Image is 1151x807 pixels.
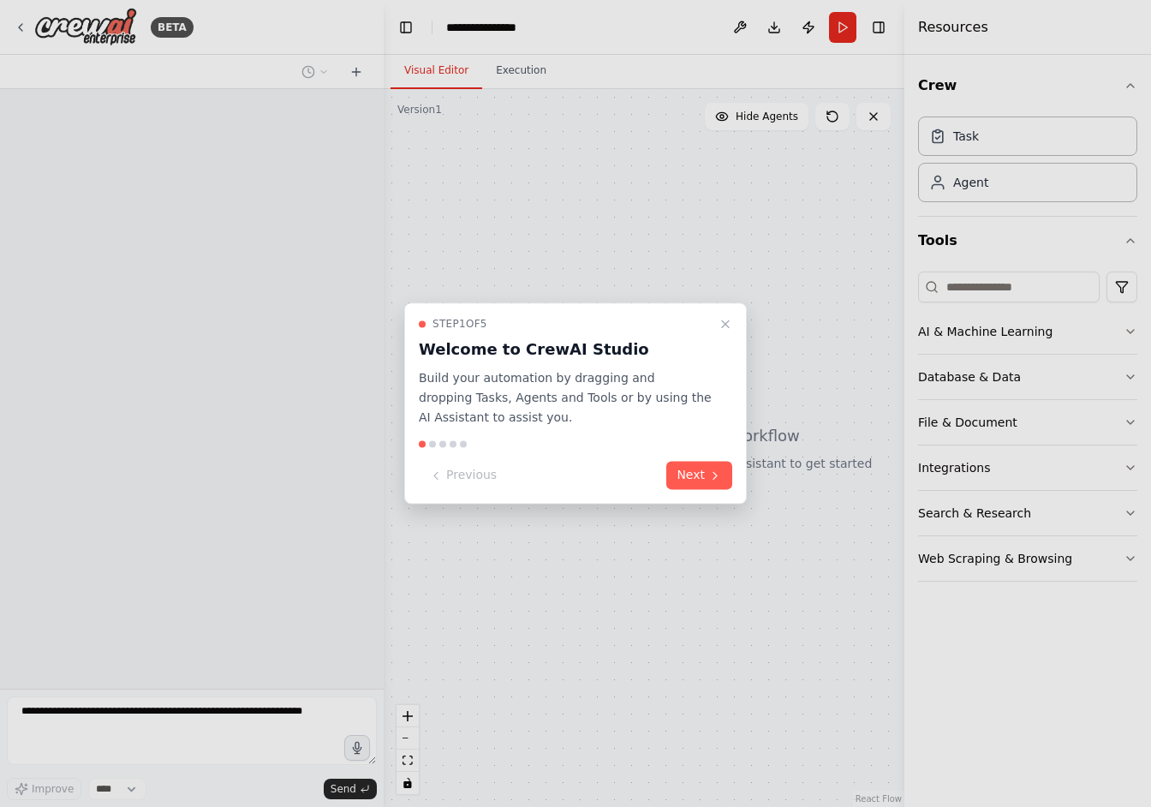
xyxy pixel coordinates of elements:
span: Step 1 of 5 [432,317,487,331]
p: Build your automation by dragging and dropping Tasks, Agents and Tools or by using the AI Assista... [419,368,712,427]
button: Previous [419,462,507,490]
button: Next [666,462,732,490]
button: Close walkthrough [715,314,736,334]
h3: Welcome to CrewAI Studio [419,338,712,362]
button: Hide left sidebar [394,15,418,39]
